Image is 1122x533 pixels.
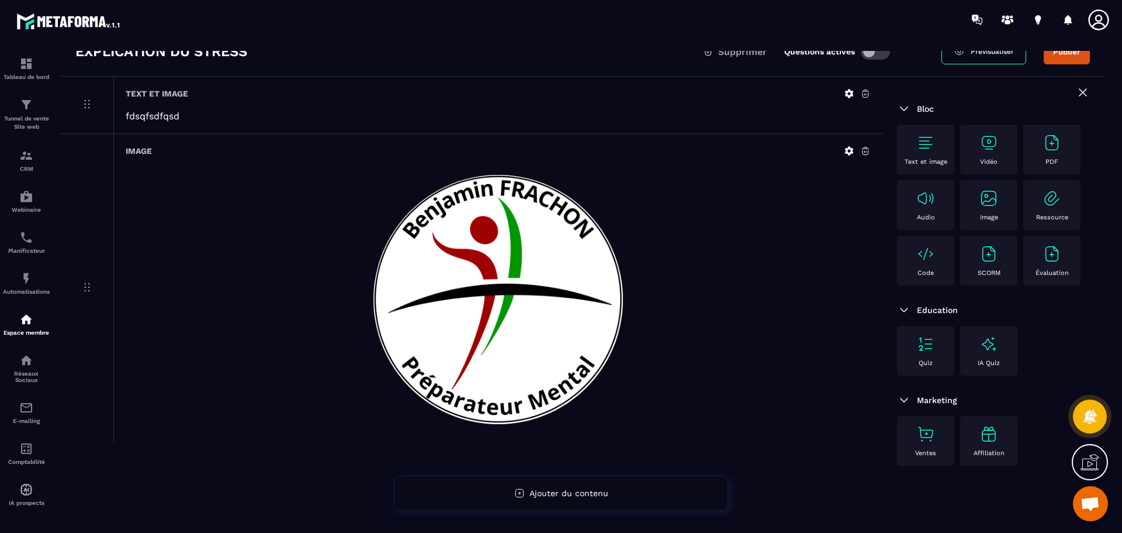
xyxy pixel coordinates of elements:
p: SCORM [978,269,1000,277]
div: Ouvrir le chat [1073,486,1108,521]
p: Text et image [905,158,947,166]
img: arrow-down [897,393,911,407]
img: automations [19,312,33,326]
button: Publier [1044,39,1090,64]
img: text-image [979,335,998,353]
p: IA Quiz [978,359,1000,367]
img: text-image no-wra [916,335,935,353]
img: text-image no-wra [979,245,998,263]
p: Tunnel de vente Site web [3,115,50,131]
p: Évaluation [1036,269,1069,277]
a: automationsautomationsAutomatisations [3,263,50,304]
img: automations [19,271,33,286]
p: Automatisations [3,288,50,295]
img: arrow-down [897,303,911,317]
a: automationsautomationsWebinaire [3,181,50,222]
img: formation [19,98,33,112]
p: IA prospects [3,500,50,506]
p: Ventes [915,449,936,457]
p: Image [980,214,998,221]
a: formationformationTunnel de vente Site web [3,89,50,140]
p: Espace membre [3,329,50,336]
img: accountant [19,442,33,456]
img: text-image no-wra [1043,133,1061,152]
p: Quiz [919,359,933,367]
img: text-image no-wra [1043,189,1061,208]
a: accountantaccountantComptabilité [3,433,50,474]
label: Questions actives [784,47,855,56]
img: email [19,401,33,415]
h3: Explication du stress [75,42,247,61]
img: text-image no-wra [979,189,998,208]
span: Bloc [917,104,934,114]
p: CRM [3,166,50,172]
img: logo [16,11,122,32]
p: Planificateur [3,247,50,254]
p: Code [917,269,934,277]
a: automationsautomationsEspace membre [3,304,50,345]
img: background [359,168,637,431]
p: E-mailing [3,418,50,424]
img: text-image no-wra [1043,245,1061,263]
span: Prévisualiser [971,47,1014,56]
a: Prévisualiser [941,39,1026,64]
img: formation [19,149,33,163]
p: Webinaire [3,207,50,213]
span: Education [917,305,958,315]
a: emailemailE-mailing [3,392,50,433]
a: schedulerschedulerPlanificateur [3,222,50,263]
img: text-image no-wra [979,133,998,152]
p: Affiliation [974,449,1005,457]
img: text-image no-wra [916,133,935,152]
img: arrow-down [897,102,911,116]
span: Supprimer [718,46,767,57]
img: text-image [979,425,998,443]
p: fdsqfsdfqsd [126,111,871,122]
img: text-image no-wra [916,425,935,443]
h6: Image [126,146,152,156]
p: Vidéo [980,158,998,166]
p: Réseaux Sociaux [3,370,50,383]
h6: Text et image [126,89,188,98]
img: automations [19,190,33,204]
span: Ajouter du contenu [529,489,608,498]
p: Ressource [1036,214,1068,221]
a: formationformationCRM [3,140,50,181]
a: formationformationTableau de bord [3,48,50,89]
p: Tableau de bord [3,74,50,80]
span: Marketing [917,396,957,405]
img: formation [19,57,33,71]
img: scheduler [19,231,33,245]
a: social-networksocial-networkRéseaux Sociaux [3,345,50,392]
img: social-network [19,353,33,367]
p: PDF [1045,158,1058,166]
img: automations [19,483,33,497]
p: Comptabilité [3,459,50,465]
p: Audio [917,214,935,221]
img: text-image no-wra [916,189,935,208]
img: text-image no-wra [916,245,935,263]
